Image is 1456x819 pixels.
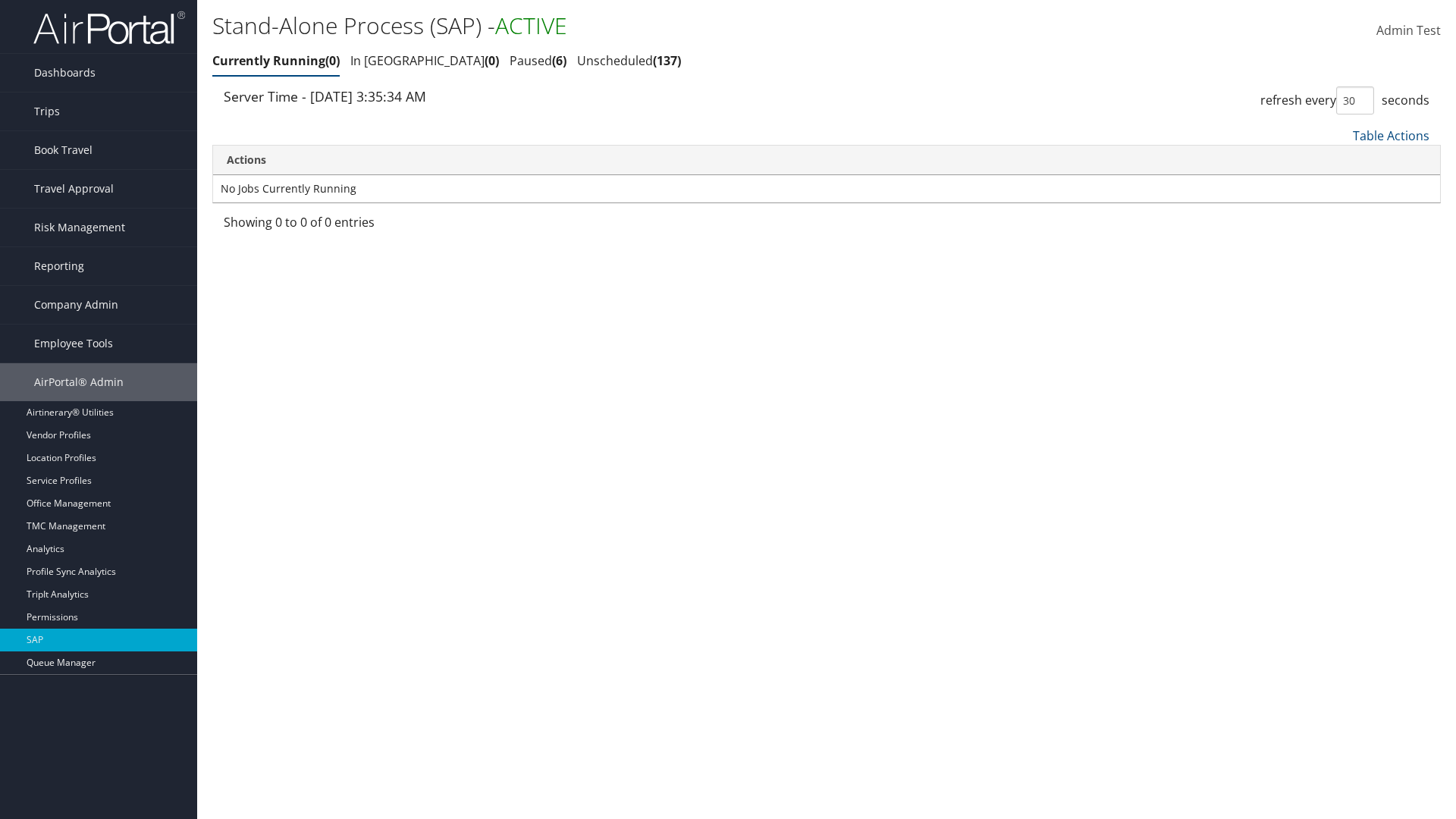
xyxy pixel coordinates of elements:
[212,10,1031,42] h1: Stand-Alone Process (SAP) -
[34,93,60,130] span: Trips
[325,52,340,69] span: 0
[653,52,681,69] span: 137
[510,52,566,69] a: Paused6
[485,52,499,69] span: 0
[495,10,567,41] span: ACTIVE
[1382,92,1429,108] span: seconds
[34,363,124,401] span: AirPortal® Admin
[212,52,340,69] a: Currently Running0
[1376,22,1441,39] span: Admin Test
[224,86,815,106] div: Server Time - [DATE] 3:35:34 AM
[1376,8,1441,55] a: Admin Test
[34,170,114,208] span: Travel Approval
[224,213,508,239] div: Showing 0 to 0 of 0 entries
[552,52,566,69] span: 6
[213,146,1440,175] th: Actions
[34,209,125,246] span: Risk Management
[33,10,185,45] img: airportal-logo.png
[213,175,1440,202] td: No Jobs Currently Running
[34,54,96,92] span: Dashboards
[34,286,118,324] span: Company Admin
[34,247,84,285] span: Reporting
[34,131,93,169] span: Book Travel
[1353,127,1429,144] a: Table Actions
[34,325,113,362] span: Employee Tools
[577,52,681,69] a: Unscheduled137
[350,52,499,69] a: In [GEOGRAPHIC_DATA]0
[1260,92,1336,108] span: refresh every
